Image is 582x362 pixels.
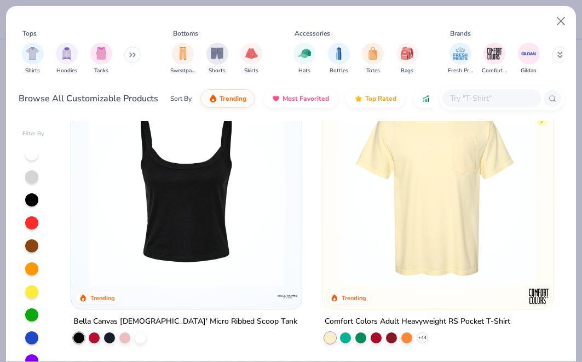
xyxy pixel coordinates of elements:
button: filter button [170,43,195,75]
span: Skirts [244,67,258,75]
span: Price [433,94,448,103]
div: filter for Shorts [206,43,228,75]
button: Close [551,11,572,32]
div: filter for Hoodies [56,43,78,75]
button: filter button [396,43,418,75]
div: Comfort Colors Adult Heavyweight RS Pocket T-Shirt [325,315,510,329]
div: filter for Sweatpants [170,43,195,75]
button: filter button [448,43,473,75]
button: filter button [482,43,507,75]
img: Hats Image [298,47,311,60]
button: Top Rated [346,89,405,108]
span: Top Rated [365,94,396,103]
div: Bottoms [173,28,198,38]
img: 284e3bdb-833f-4f21-a3b0-720291adcbd9 [333,89,542,287]
img: Bags Image [401,47,413,60]
div: Brands [450,28,471,38]
span: Comfort Colors [482,67,507,75]
input: Try "T-Shirt" [449,92,533,105]
span: Hats [298,67,310,75]
img: Gildan Image [521,45,537,62]
img: Hoodies Image [61,47,73,60]
div: Tops [22,28,37,38]
img: Fresh Prints Image [452,45,469,62]
img: Comfort Colors logo [528,285,550,307]
img: Shirts Image [26,47,39,60]
button: Price [413,89,457,108]
button: filter button [206,43,228,75]
div: Sort By [170,94,192,104]
button: filter button [362,43,384,75]
div: filter for Tanks [90,43,112,75]
button: filter button [56,43,78,75]
div: Accessories [295,28,330,38]
span: Gildan [521,67,537,75]
div: filter for Bags [396,43,418,75]
button: Most Favorited [263,89,337,108]
img: Comfort Colors Image [486,45,503,62]
img: Tanks Image [95,47,107,60]
img: trending.gif [209,94,217,103]
img: TopRated.gif [354,94,363,103]
span: Sweatpants [170,67,195,75]
img: Sweatpants Image [177,47,189,60]
span: Totes [366,67,380,75]
span: Tanks [94,67,108,75]
img: Bella + Canvas logo [276,285,298,307]
span: Hoodies [56,67,77,75]
div: filter for Hats [293,43,315,75]
span: Bags [401,67,413,75]
div: filter for Comfort Colors [482,43,507,75]
span: Bottles [330,67,348,75]
button: Trending [200,89,255,108]
span: Trending [220,94,246,103]
img: Skirts Image [245,47,258,60]
div: filter for Shirts [22,43,44,75]
span: Fresh Prints [448,67,473,75]
img: most_fav.gif [272,94,280,103]
span: Most Favorited [283,94,329,103]
button: filter button [240,43,262,75]
span: Shorts [209,67,226,75]
img: Shorts Image [211,47,223,60]
img: Bottles Image [333,47,345,60]
button: filter button [22,43,44,75]
button: filter button [518,43,540,75]
div: filter for Gildan [518,43,540,75]
div: filter for Fresh Prints [448,43,473,75]
span: + 44 [418,335,427,341]
button: filter button [293,43,315,75]
span: Shirts [25,67,40,75]
div: Browse All Customizable Products [19,92,158,105]
button: filter button [328,43,350,75]
button: filter button [90,43,112,75]
div: filter for Skirts [240,43,262,75]
div: filter for Bottles [328,43,350,75]
div: filter for Totes [362,43,384,75]
div: Filter By [22,130,44,138]
img: Totes Image [367,47,379,60]
img: 8af284bf-0d00-45ea-9003-ce4b9a3194ad [82,89,291,287]
div: Bella Canvas [DEMOGRAPHIC_DATA]' Micro Ribbed Scoop Tank [73,315,297,329]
